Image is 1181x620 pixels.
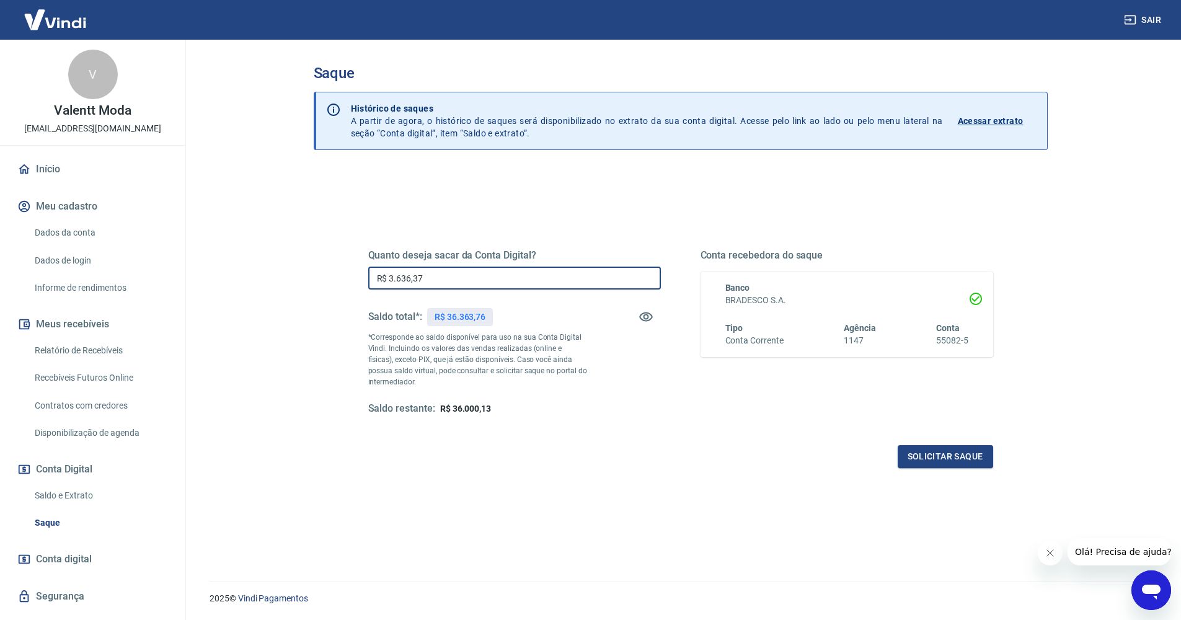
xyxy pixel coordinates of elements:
[844,334,876,347] h6: 1147
[1068,538,1171,565] iframe: Mensagem da empresa
[368,402,435,415] h5: Saldo restante:
[725,334,784,347] h6: Conta Corrente
[1121,9,1166,32] button: Sair
[435,311,485,324] p: R$ 36.363,76
[314,64,1048,82] h3: Saque
[936,323,960,333] span: Conta
[30,510,170,536] a: Saque
[958,115,1024,127] p: Acessar extrato
[15,583,170,610] a: Segurança
[15,193,170,220] button: Meu cadastro
[30,420,170,446] a: Disponibilização de agenda
[24,122,161,135] p: [EMAIL_ADDRESS][DOMAIN_NAME]
[210,592,1151,605] p: 2025 ©
[1038,541,1063,565] iframe: Fechar mensagem
[30,483,170,508] a: Saldo e Extrato
[1131,570,1171,610] iframe: Botão para abrir a janela de mensagens
[238,593,308,603] a: Vindi Pagamentos
[898,445,993,468] button: Solicitar saque
[725,283,750,293] span: Banco
[725,323,743,333] span: Tipo
[15,546,170,573] a: Conta digital
[351,102,943,115] p: Histórico de saques
[958,102,1037,139] a: Acessar extrato
[368,249,661,262] h5: Quanto deseja sacar da Conta Digital?
[440,404,491,414] span: R$ 36.000,13
[368,311,422,323] h5: Saldo total*:
[844,323,876,333] span: Agência
[936,334,968,347] h6: 55082-5
[351,102,943,139] p: A partir de agora, o histórico de saques será disponibilizado no extrato da sua conta digital. Ac...
[15,456,170,483] button: Conta Digital
[30,393,170,418] a: Contratos com credores
[15,1,95,38] img: Vindi
[368,332,588,387] p: *Corresponde ao saldo disponível para uso na sua Conta Digital Vindi. Incluindo os valores das ve...
[701,249,993,262] h5: Conta recebedora do saque
[30,275,170,301] a: Informe de rendimentos
[30,338,170,363] a: Relatório de Recebíveis
[725,294,968,307] h6: BRADESCO S.A.
[15,311,170,338] button: Meus recebíveis
[30,248,170,273] a: Dados de login
[68,50,118,99] div: V
[36,551,92,568] span: Conta digital
[15,156,170,183] a: Início
[7,9,104,19] span: Olá! Precisa de ajuda?
[30,365,170,391] a: Recebíveis Futuros Online
[30,220,170,246] a: Dados da conta
[54,104,131,117] p: Valentt Moda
